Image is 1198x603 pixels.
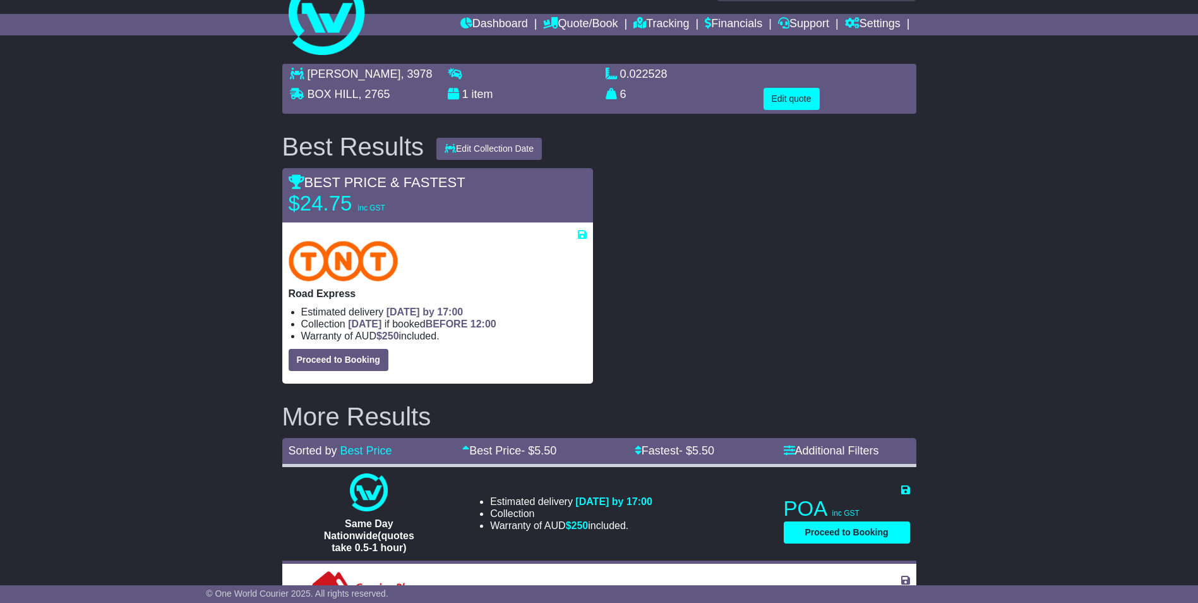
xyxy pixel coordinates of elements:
span: 250 [382,331,399,341]
a: Financials [705,14,762,35]
li: Estimated delivery [490,496,652,508]
button: Edit quote [764,88,820,110]
a: Tracking [633,14,689,35]
span: BEST PRICE & FASTEST [289,174,465,190]
button: Proceed to Booking [784,521,910,544]
span: $ [376,331,399,341]
span: if booked [348,319,496,329]
span: 5.50 [534,444,556,457]
span: inc GST [832,509,860,518]
span: Sorted by [289,444,337,457]
li: Warranty of AUD included. [490,520,652,532]
button: Proceed to Booking [289,349,388,371]
span: 12:00 [470,319,496,329]
a: Best Price [340,444,392,457]
a: Additional Filters [784,444,879,457]
a: Quote/Book [543,14,618,35]
h2: More Results [282,403,916,430]
span: 5.50 [692,444,714,457]
p: $24.75 [289,191,446,216]
p: POA [784,496,910,521]
span: Same Day Nationwide(quotes take 0.5-1 hour) [324,518,414,553]
span: 6 [620,88,626,100]
a: Settings [845,14,901,35]
span: [DATE] [348,319,381,329]
img: TNT Domestic: Road Express [289,241,398,281]
button: Edit Collection Date [436,138,542,160]
span: 250 [572,520,589,531]
li: Collection [490,508,652,520]
span: [PERSON_NAME] [308,68,401,80]
span: 0.022528 [620,68,668,80]
span: BEFORE [426,319,468,329]
p: Road Express [289,288,587,300]
a: Dashboard [460,14,528,35]
li: Estimated delivery [301,306,587,318]
span: $ [566,520,589,531]
span: item [472,88,493,100]
span: - $ [521,444,556,457]
span: , 3978 [401,68,433,80]
span: BOX HILL [308,88,359,100]
span: 1 [462,88,469,100]
a: Best Price- $5.50 [462,444,556,457]
span: - $ [679,444,714,457]
div: Best Results [276,133,431,161]
a: Support [778,14,829,35]
span: inc GST [358,204,385,212]
span: , 2765 [359,88,390,100]
a: Fastest- $5.50 [635,444,714,457]
li: Warranty of AUD included. [301,330,587,342]
li: Collection [301,318,587,330]
span: [DATE] by 17:00 [386,307,464,317]
span: © One World Courier 2025. All rights reserved. [206,588,388,599]
img: One World Courier: Same Day Nationwide(quotes take 0.5-1 hour) [350,473,388,511]
span: [DATE] by 17:00 [575,496,652,507]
